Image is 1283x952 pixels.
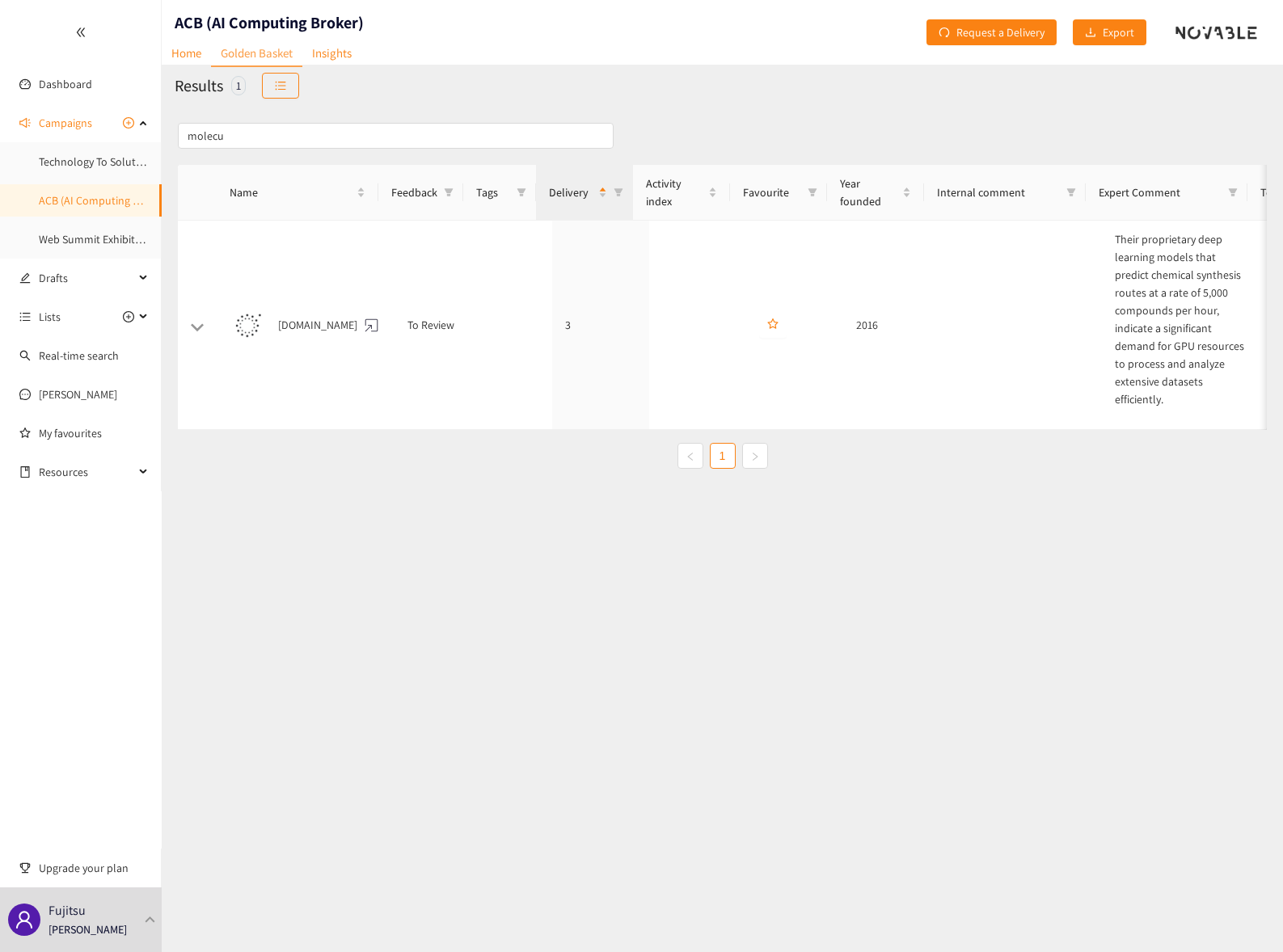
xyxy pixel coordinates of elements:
[711,444,735,468] a: 1
[743,183,801,201] span: Favourite
[710,443,736,469] li: 1
[742,443,768,469] li: Next Page
[39,301,61,333] span: Lists
[230,307,266,343] img: Snapshot of the Company's website
[39,348,119,363] a: Real-time search
[39,107,92,139] span: Campaigns
[476,183,510,201] span: Tags
[517,187,526,197] span: filter
[1063,180,1079,204] span: filter
[1228,187,1238,197] span: filter
[610,180,627,204] span: filter
[39,262,134,294] span: Drafts
[956,23,1045,41] span: Request a Delivery
[1099,183,1222,201] span: Expert Comment
[827,165,924,221] th: Year founded
[19,117,31,128] span: sound
[230,183,353,201] span: Name
[39,417,149,449] a: My favourites
[843,221,940,430] td: 2016
[217,165,378,221] th: Name
[742,443,768,469] button: right
[444,187,454,197] span: filter
[513,180,530,204] span: filter
[1103,23,1134,41] span: Export
[677,443,703,469] li: Previous Page
[19,862,31,874] span: trophy
[49,920,127,938] p: [PERSON_NAME]
[39,387,117,402] a: [PERSON_NAME]
[302,40,361,65] a: Insights
[926,19,1057,45] button: redoRequest a Delivery
[939,27,950,40] span: redo
[614,187,623,197] span: filter
[937,183,1060,201] span: Internal comment
[39,77,92,91] a: Dashboard
[15,910,34,929] span: user
[361,315,382,335] a: website
[633,165,730,221] th: Activity index
[804,180,821,204] span: filter
[230,307,382,343] div: [DOMAIN_NAME]
[1225,180,1241,204] span: filter
[646,175,705,210] span: Activity index
[49,900,86,920] p: Fujitsu
[162,40,211,65] a: Home
[686,452,695,461] span: left
[552,221,649,430] td: 3
[39,193,168,208] a: ACB (AI Computing Broker)
[1202,874,1283,952] iframe: Chat Widget
[175,74,223,97] h2: Results
[39,456,134,488] span: Resources
[123,311,134,322] span: plus-circle
[391,183,437,201] span: Feedback
[441,180,457,204] span: filter
[231,76,246,95] div: 1
[395,221,479,430] td: To Review
[39,232,150,246] a: Web Summit Exhibitors
[275,80,286,93] span: unordered-list
[211,40,302,67] a: Golden Basket
[1066,187,1076,197] span: filter
[1073,19,1146,45] button: downloadExport
[808,187,817,197] span: filter
[75,27,87,38] span: double-left
[178,123,614,149] input: Search by company name
[840,175,899,210] span: Year founded
[39,852,149,884] span: Upgrade your plan
[123,117,134,128] span: plus-circle
[175,11,364,34] h1: ACB (AI Computing Broker)
[19,272,31,284] span: edit
[767,318,779,331] span: star
[759,312,787,338] button: star
[19,311,31,322] span: unordered-list
[19,466,31,478] span: book
[1115,230,1251,408] p: Their proprietary deep learning models that predict chemical synthesis routes at a rate of 5,000 ...
[677,443,703,469] button: left
[750,452,760,461] span: right
[39,154,288,169] a: Technology To Solution-Delivery-Partner Companies
[1085,27,1096,40] span: download
[549,183,595,201] span: Delivery
[262,73,299,99] button: unordered-list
